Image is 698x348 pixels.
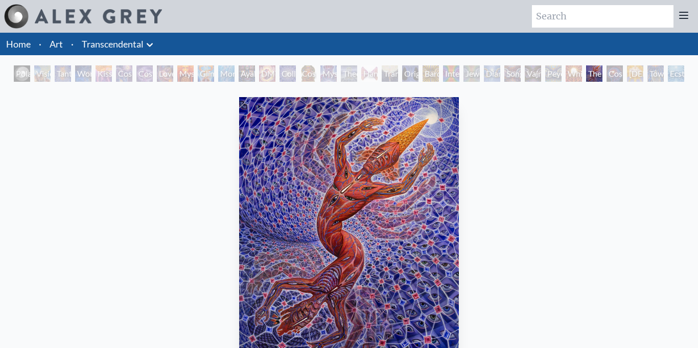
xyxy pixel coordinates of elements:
[6,38,31,50] a: Home
[239,65,255,82] div: Ayahuasca Visitation
[545,65,562,82] div: Peyote Being
[320,65,337,82] div: Mystic Eye
[647,65,664,82] div: Toward the One
[96,65,112,82] div: Kiss of the [MEDICAL_DATA]
[300,65,316,82] div: Cosmic [DEMOGRAPHIC_DATA]
[504,65,521,82] div: Song of Vajra Being
[136,65,153,82] div: Cosmic Artist
[341,65,357,82] div: Theologue
[177,65,194,82] div: Mysteriosa 2
[627,65,643,82] div: [DEMOGRAPHIC_DATA]
[75,65,91,82] div: Wonder
[443,65,459,82] div: Interbeing
[402,65,418,82] div: Original Face
[382,65,398,82] div: Transfiguration
[566,65,582,82] div: White Light
[55,65,71,82] div: Tantra
[82,37,144,51] a: Transcendental
[361,65,378,82] div: Hands that See
[607,65,623,82] div: Cosmic Consciousness
[116,65,132,82] div: Cosmic Creativity
[423,65,439,82] div: Bardo Being
[280,65,296,82] div: Collective Vision
[67,33,78,55] li: ·
[34,65,51,82] div: Visionary Origin of Language
[463,65,480,82] div: Jewel Being
[668,65,684,82] div: Ecstasy
[484,65,500,82] div: Diamond Being
[14,65,30,82] div: Polar Unity Spiral
[157,65,173,82] div: Love is a Cosmic Force
[532,5,673,28] input: Search
[50,37,63,51] a: Art
[586,65,602,82] div: The Great Turn
[525,65,541,82] div: Vajra Being
[218,65,235,82] div: Monochord
[198,65,214,82] div: Glimpsing the Empyrean
[35,33,45,55] li: ·
[259,65,275,82] div: DMT - The Spirit Molecule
